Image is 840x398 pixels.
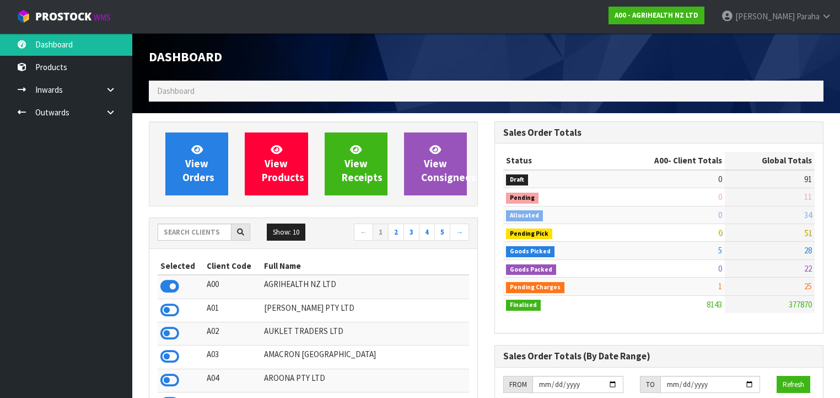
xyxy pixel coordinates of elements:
span: Allocated [506,210,543,221]
span: A00 [654,155,668,166]
span: Finalised [506,300,541,311]
td: AUKLET TRADERS LTD [261,322,469,346]
span: [PERSON_NAME] [735,11,795,22]
strong: A00 - AGRIHEALTH NZ LTD [615,10,698,20]
a: ViewConsignees [404,132,467,195]
span: Goods Picked [506,246,554,257]
td: AROONA PTY LTD [261,369,469,392]
span: 0 [718,210,722,220]
span: ProStock [35,9,91,24]
th: - Client Totals [606,152,725,169]
a: 4 [419,224,435,241]
span: 11 [804,192,812,202]
span: 91 [804,174,812,184]
span: 8143 [707,299,722,310]
td: [PERSON_NAME] PTY LTD [261,299,469,322]
th: Status [503,152,606,169]
div: FROM [503,376,532,394]
span: Dashboard [149,49,222,65]
th: Client Code [204,257,262,275]
span: 22 [804,263,812,274]
span: 0 [718,227,722,238]
span: 5 [718,245,722,256]
a: 2 [388,224,404,241]
th: Selected [158,257,204,275]
a: 5 [434,224,450,241]
td: AGRIHEALTH NZ LTD [261,275,469,299]
a: ← [354,224,373,241]
img: cube-alt.png [17,9,30,23]
td: AMACRON [GEOGRAPHIC_DATA] [261,346,469,369]
span: Draft [506,174,528,185]
a: ViewOrders [165,132,228,195]
h3: Sales Order Totals (By Date Range) [503,351,815,362]
span: View Products [262,143,304,184]
a: A00 - AGRIHEALTH NZ LTD [609,7,704,24]
input: Search clients [158,224,231,241]
span: Pending Pick [506,229,552,240]
span: 0 [718,263,722,274]
button: Show: 10 [267,224,305,241]
span: 51 [804,227,812,238]
a: → [450,224,469,241]
td: A02 [204,322,262,346]
span: 1 [718,281,722,291]
td: A00 [204,275,262,299]
th: Full Name [261,257,469,275]
span: 0 [718,192,722,202]
td: A03 [204,346,262,369]
nav: Page navigation [321,224,469,243]
td: A01 [204,299,262,322]
th: Global Totals [725,152,815,169]
small: WMS [94,12,111,23]
a: 3 [403,224,419,241]
button: Refresh [777,376,810,394]
div: TO [640,376,660,394]
span: Pending [506,193,539,204]
span: 34 [804,210,812,220]
a: ViewProducts [245,132,308,195]
span: 25 [804,281,812,291]
span: View Receipts [342,143,383,184]
td: A04 [204,369,262,392]
span: Goods Packed [506,264,556,275]
a: 1 [373,224,389,241]
span: 377870 [789,299,812,310]
span: Pending Charges [506,282,564,293]
span: Dashboard [157,86,195,96]
span: 0 [718,174,722,184]
a: ViewReceipts [325,132,387,195]
span: 28 [804,245,812,256]
span: Paraha [796,11,820,22]
span: View Orders [182,143,214,184]
h3: Sales Order Totals [503,128,815,138]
